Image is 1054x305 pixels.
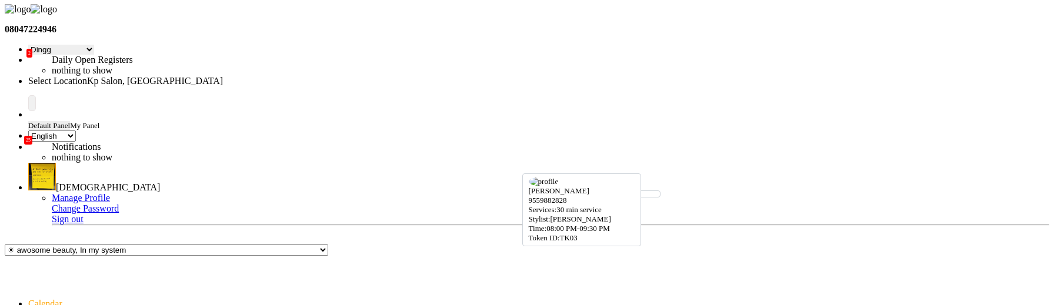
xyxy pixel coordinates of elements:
[52,142,346,152] div: Notifications
[529,233,560,242] span: Token ID:
[28,163,56,190] img: Shivam
[52,193,110,203] a: Manage Profile
[70,121,99,130] span: My Panel
[529,214,551,223] span: Stylist:
[5,24,56,34] b: 08047224946
[529,233,635,243] div: TK03
[26,49,32,58] span: 2
[52,203,119,213] a: Change Password
[529,177,559,186] img: profile
[52,152,346,163] li: nothing to show
[52,214,84,224] a: Sign out
[529,224,547,233] span: Time:
[24,136,32,145] span: 25
[52,65,346,76] li: nothing to show
[529,196,635,205] div: 9559882828
[5,4,31,15] img: logo
[556,205,602,214] span: 30 min service
[529,214,635,224] div: [PERSON_NAME]
[31,4,56,15] img: logo
[529,186,589,195] span: [PERSON_NAME]
[529,224,635,233] div: 08:00 PM-09:30 PM
[56,182,160,192] span: [DEMOGRAPHIC_DATA]
[52,55,346,65] div: Daily Open Registers
[28,121,70,130] span: Default Panel
[52,226,1049,235] div: Version:3.18.2
[529,205,557,214] span: Services:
